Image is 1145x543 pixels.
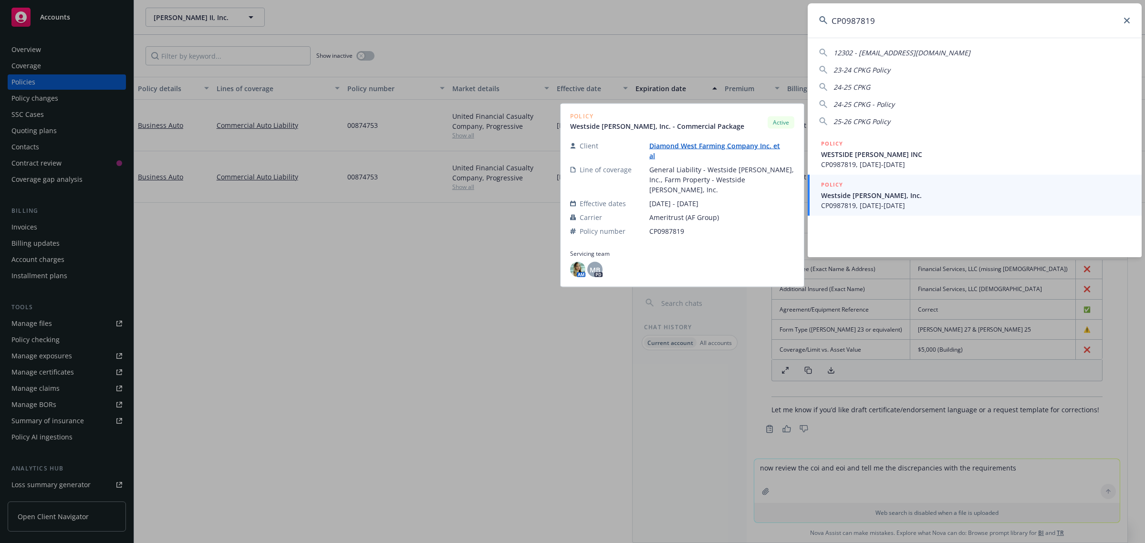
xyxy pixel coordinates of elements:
span: 23-24 CPKG Policy [833,65,890,74]
h5: POLICY [821,139,843,148]
span: CP0987819, [DATE]-[DATE] [821,159,1130,169]
span: 24-25 CPKG [833,83,870,92]
span: 12302 - [EMAIL_ADDRESS][DOMAIN_NAME] [833,48,970,57]
span: Westside [PERSON_NAME], Inc. [821,190,1130,200]
a: POLICYWESTSIDE [PERSON_NAME] INCCP0987819, [DATE]-[DATE] [808,134,1142,175]
span: 25-26 CPKG Policy [833,117,890,126]
input: Search... [808,3,1142,38]
h5: POLICY [821,180,843,189]
a: POLICYWestside [PERSON_NAME], Inc.CP0987819, [DATE]-[DATE] [808,175,1142,216]
span: 24-25 CPKG - Policy [833,100,895,109]
span: WESTSIDE [PERSON_NAME] INC [821,149,1130,159]
span: CP0987819, [DATE]-[DATE] [821,200,1130,210]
